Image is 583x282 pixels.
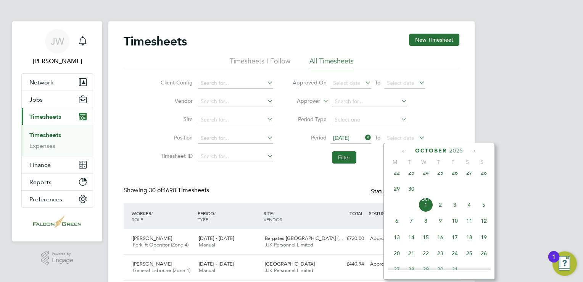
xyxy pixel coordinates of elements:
span: 28 [404,262,419,277]
span: 28 [477,165,491,180]
span: Powered by [52,251,73,257]
button: Network [22,74,93,91]
span: Select date [387,135,414,141]
a: Go to home page [21,216,93,228]
span: 22 [390,165,404,180]
span: Select date [333,79,361,86]
input: Select one [332,115,407,125]
button: Timesheets [22,108,93,125]
span: 23 [433,246,448,261]
span: Network [29,79,53,86]
div: 1 [552,257,556,267]
div: Approved [367,232,407,245]
span: TYPE [198,216,208,222]
li: All Timesheets [309,57,354,70]
span: 1 [419,198,433,212]
div: PERIOD [196,206,262,226]
span: JJK Personnel Limited [265,267,313,274]
input: Search for... [332,96,407,107]
span: ROLE [132,216,143,222]
input: Search for... [198,115,273,125]
span: 21 [404,246,419,261]
span: 7 [404,214,419,228]
span: T [431,159,446,165]
span: 8 [419,214,433,228]
span: Engage [52,257,73,264]
label: Client Config [158,79,193,86]
button: Open Resource Center, 1 new notification [552,251,577,276]
span: Forklift Operator (Zone 4) [133,241,188,248]
span: Reports [29,178,52,186]
div: Status [371,186,444,197]
span: [DATE] [333,135,349,141]
span: 29 [390,182,404,196]
span: [PERSON_NAME] [133,261,172,267]
span: M [388,159,402,165]
span: / [214,210,216,216]
button: Jobs [22,91,93,108]
span: 19 [477,230,491,245]
div: £720.00 [327,232,367,245]
div: Approved [367,258,407,271]
span: [DATE] - [DATE] [199,235,234,241]
label: Timesheet ID [158,152,193,159]
span: 31 [448,262,462,277]
input: Search for... [198,151,273,162]
span: Manual [199,241,215,248]
a: Expenses [29,142,55,149]
span: / [151,210,153,216]
span: 26 [477,246,491,261]
span: 10 [448,214,462,228]
span: 27 [390,262,404,277]
span: 15 [419,230,433,245]
span: Select date [387,79,414,86]
a: JW[PERSON_NAME] [21,29,93,66]
a: Timesheets [29,131,61,139]
span: 29 [419,262,433,277]
span: Timesheets [29,113,61,120]
span: 30 [433,262,448,277]
button: New Timesheet [409,34,459,46]
span: [PERSON_NAME] [133,235,172,241]
span: October [415,147,447,154]
span: Manual [199,267,215,274]
span: Preferences [29,196,62,203]
span: 14 [404,230,419,245]
button: Preferences [22,191,93,207]
span: JW [51,36,64,46]
button: Finance [22,156,93,173]
label: Position [158,134,193,141]
label: Approved On [292,79,327,86]
span: [GEOGRAPHIC_DATA] [265,261,315,267]
span: 22 [419,246,433,261]
span: 27 [462,165,477,180]
span: 20 [390,246,404,261]
div: SITE [262,206,328,226]
span: To [373,78,383,88]
input: Search for... [198,96,273,107]
nav: Main navigation [12,21,102,241]
span: Finance [29,161,51,169]
h2: Timesheets [124,34,187,49]
div: Timesheets [22,125,93,156]
span: 5 [477,198,491,212]
span: 3 [448,198,462,212]
span: VENDOR [264,216,282,222]
label: Period Type [292,116,327,123]
span: 16 [433,230,448,245]
span: Jobs [29,96,43,103]
span: 17 [448,230,462,245]
span: 2 [433,198,448,212]
span: W [417,159,431,165]
span: 9 [433,214,448,228]
label: Vendor [158,97,193,104]
span: 2025 [449,147,463,154]
span: S [475,159,489,165]
div: Showing [124,186,211,194]
span: John Whyte [21,57,93,66]
span: F [446,159,460,165]
div: STATUS [367,206,407,220]
div: £440.94 [327,258,367,271]
span: 24 [448,246,462,261]
span: 24 [419,165,433,180]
